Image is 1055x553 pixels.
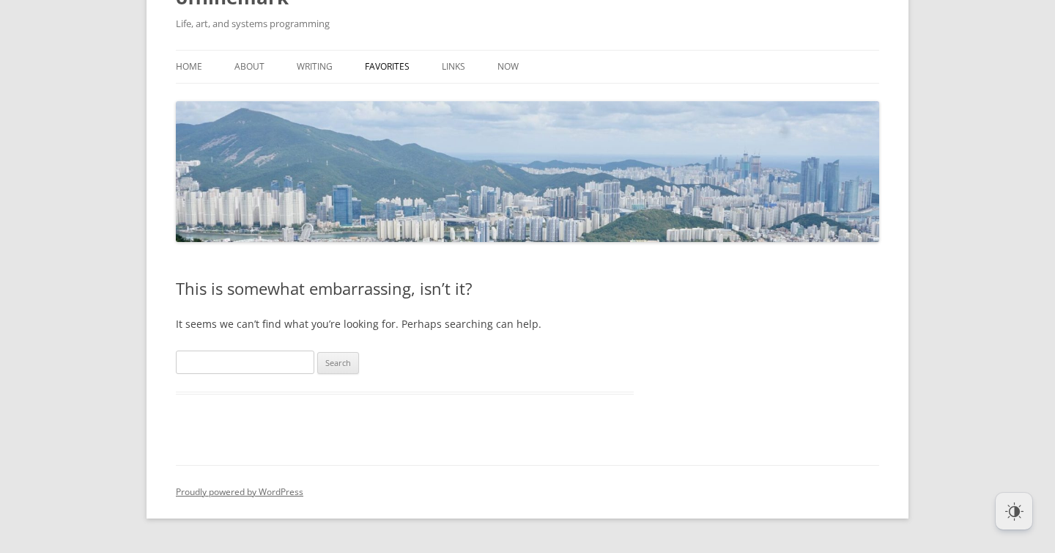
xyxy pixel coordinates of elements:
[176,279,634,298] h1: This is somewhat embarrassing, isn’t it?
[442,51,465,83] a: Links
[176,15,879,32] h2: Life, art, and systems programming
[176,101,879,241] img: offlinemark
[497,51,519,83] a: Now
[176,51,202,83] a: Home
[365,51,410,83] a: Favorites
[234,51,264,83] a: About
[176,315,634,333] p: It seems we can’t find what you’re looking for. Perhaps searching can help.
[317,352,359,374] input: Search
[297,51,333,83] a: Writing
[176,486,303,498] a: Proudly powered by WordPress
